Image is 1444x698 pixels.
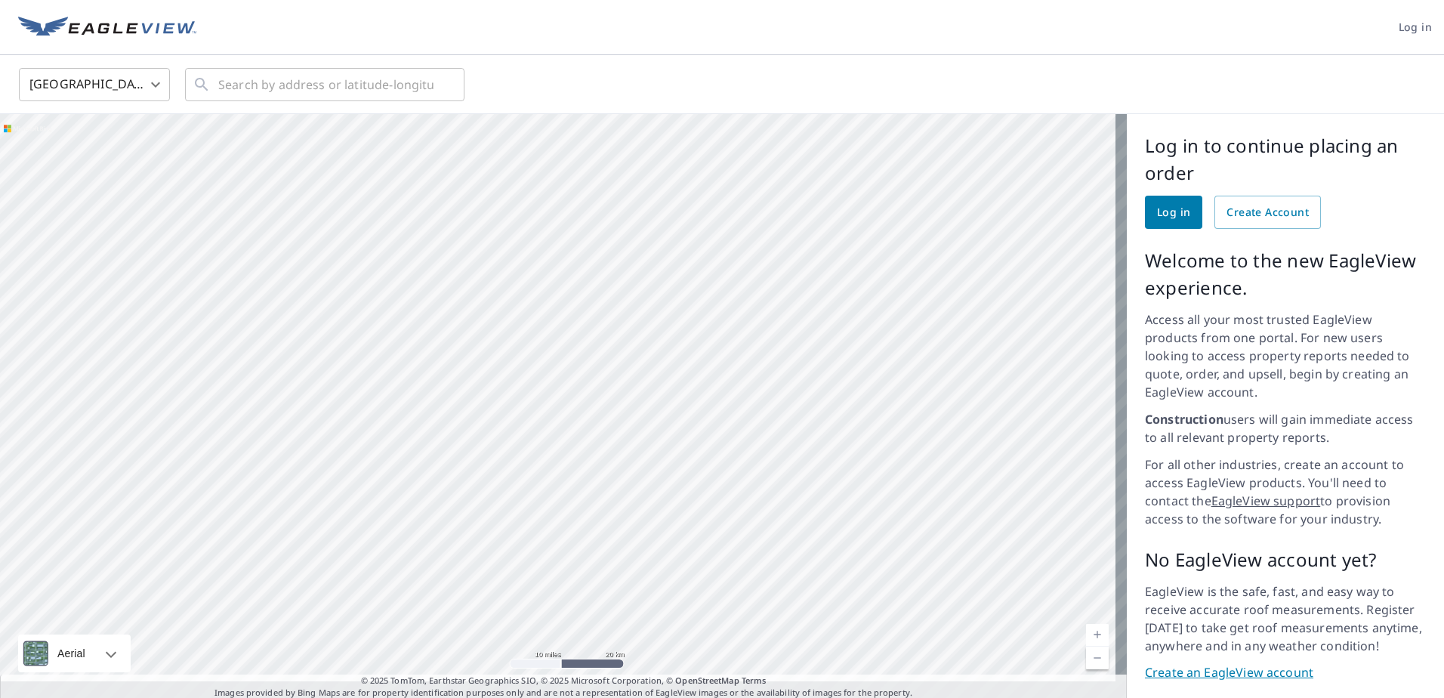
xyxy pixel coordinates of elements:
[1157,203,1190,222] span: Log in
[1226,203,1309,222] span: Create Account
[1214,196,1321,229] a: Create Account
[1145,247,1426,301] p: Welcome to the new EagleView experience.
[361,675,767,687] span: © 2025 TomTom, Earthstar Geographics SIO, © 2025 Microsoft Corporation, ©
[1145,310,1426,401] p: Access all your most trusted EagleView products from one portal. For new users looking to access ...
[675,675,739,686] a: OpenStreetMap
[1211,493,1321,509] a: EagleView support
[742,675,767,686] a: Terms
[1145,582,1426,655] p: EagleView is the safe, fast, and easy way to receive accurate roof measurements. Register [DATE] ...
[18,17,196,39] img: EV Logo
[53,635,90,672] div: Aerial
[1145,196,1202,229] a: Log in
[1145,664,1426,681] a: Create an EagleView account
[1145,546,1426,573] p: No EagleView account yet?
[18,635,131,672] div: Aerial
[1145,456,1426,528] p: For all other industries, create an account to access EagleView products. You'll need to contact ...
[1145,411,1223,428] strong: Construction
[1086,624,1109,647] a: Current Level 9, Zoom In
[218,63,434,106] input: Search by address or latitude-longitude
[1145,410,1426,446] p: users will gain immediate access to all relevant property reports.
[1399,18,1432,37] span: Log in
[1145,132,1426,187] p: Log in to continue placing an order
[1086,647,1109,669] a: Current Level 9, Zoom Out
[19,63,170,106] div: [GEOGRAPHIC_DATA]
